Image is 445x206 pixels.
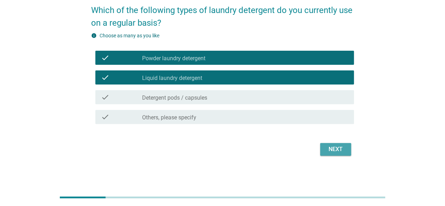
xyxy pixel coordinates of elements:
[142,55,205,62] label: Powder laundry detergent
[142,75,202,82] label: Liquid laundry detergent
[100,33,159,38] label: Choose as many as you like
[142,94,207,101] label: Detergent pods / capsules
[101,93,109,101] i: check
[320,143,351,156] button: Next
[326,145,345,154] div: Next
[142,114,196,121] label: Others, please specify
[101,113,109,121] i: check
[101,73,109,82] i: check
[91,33,97,38] i: info
[101,54,109,62] i: check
